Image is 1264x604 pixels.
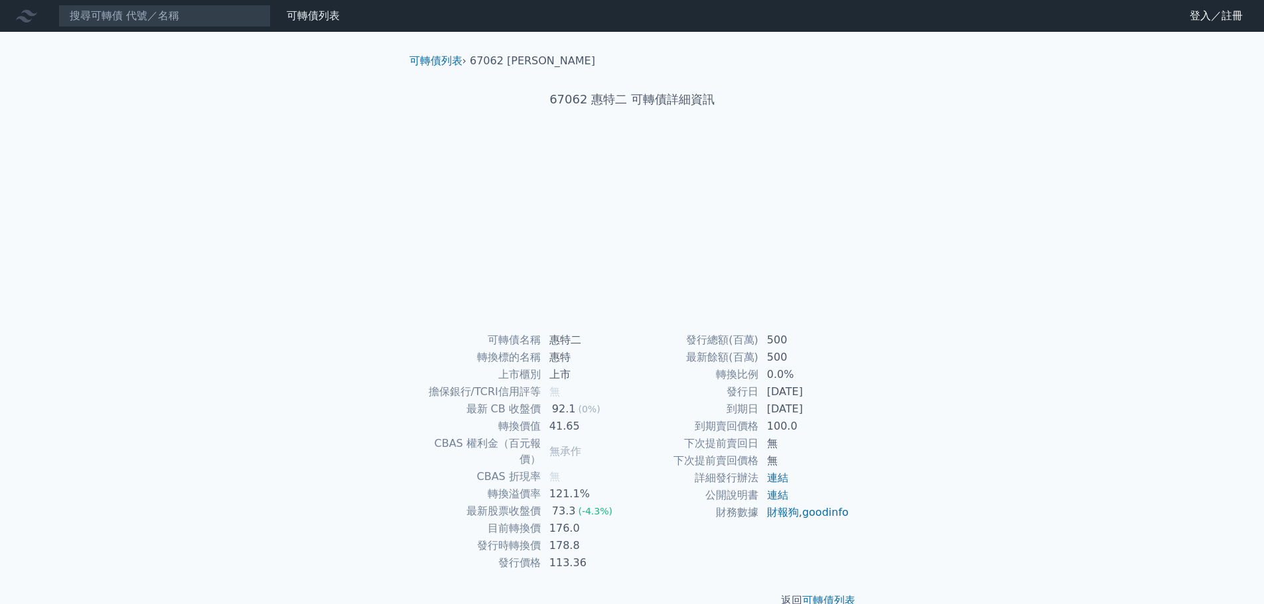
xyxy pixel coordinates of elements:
li: 67062 [PERSON_NAME] [470,53,595,69]
div: 73.3 [549,503,579,519]
td: 41.65 [541,418,632,435]
td: 最新股票收盤價 [415,503,541,520]
span: 無 [549,385,560,398]
td: 惠特 [541,349,632,366]
td: 轉換標的名稱 [415,349,541,366]
td: 惠特二 [541,332,632,349]
td: 發行時轉換價 [415,537,541,554]
a: 登入／註冊 [1179,5,1253,27]
td: 發行日 [632,383,759,400]
td: 500 [759,332,850,349]
td: 公開說明書 [632,487,759,504]
td: 最新 CB 收盤價 [415,400,541,418]
td: 100.0 [759,418,850,435]
td: [DATE] [759,400,850,418]
td: , [759,504,850,521]
td: 詳細發行辦法 [632,469,759,487]
div: 92.1 [549,401,579,417]
td: 176.0 [541,520,632,537]
td: 可轉債名稱 [415,332,541,349]
td: 113.36 [541,554,632,572]
td: 0.0% [759,366,850,383]
td: 無 [759,452,850,469]
td: 發行價格 [415,554,541,572]
a: 可轉債列表 [287,9,340,22]
td: 121.1% [541,485,632,503]
a: goodinfo [802,506,849,518]
span: (0%) [578,404,600,414]
td: 到期日 [632,400,759,418]
a: 連結 [767,489,788,501]
td: 178.8 [541,537,632,554]
td: 財務數據 [632,504,759,521]
td: CBAS 權利金（百元報價） [415,435,541,468]
td: 最新餘額(百萬) [632,349,759,366]
td: 上市 [541,366,632,383]
td: 轉換比例 [632,366,759,383]
td: 擔保銀行/TCRI信用評等 [415,383,541,400]
span: 無承作 [549,445,581,457]
td: [DATE] [759,383,850,400]
td: 下次提前賣回價格 [632,452,759,469]
li: › [409,53,466,69]
td: 轉換價值 [415,418,541,435]
td: 發行總額(百萬) [632,332,759,349]
td: 下次提前賣回日 [632,435,759,452]
input: 搜尋可轉債 代號／名稱 [58,5,271,27]
td: 無 [759,435,850,452]
a: 可轉債列表 [409,54,462,67]
span: (-4.3%) [578,506,612,516]
td: 500 [759,349,850,366]
td: 目前轉換價 [415,520,541,537]
a: 財報狗 [767,506,799,518]
td: CBAS 折現率 [415,468,541,485]
td: 轉換溢價率 [415,485,541,503]
h1: 67062 惠特二 可轉債詳細資訊 [399,90,866,109]
td: 上市櫃別 [415,366,541,383]
td: 到期賣回價格 [632,418,759,435]
span: 無 [549,470,560,483]
a: 連結 [767,471,788,484]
